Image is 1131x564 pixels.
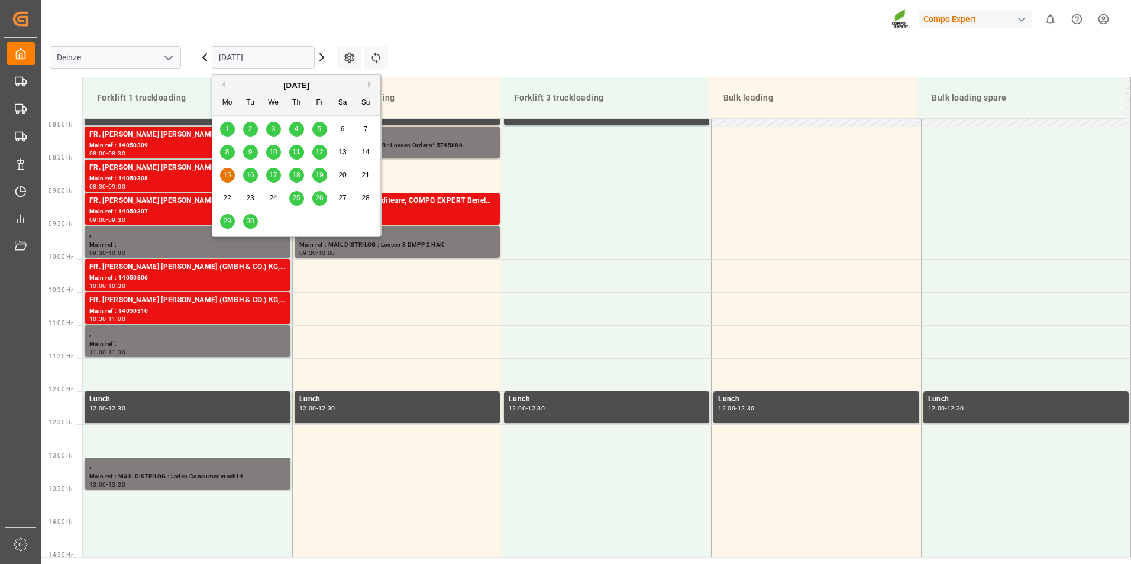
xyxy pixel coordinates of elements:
[220,145,235,160] div: Choose Monday, September 8th, 2025
[509,394,705,406] div: Lunch
[89,273,286,283] div: Main ref : 14050306
[1064,6,1090,33] button: Help Center
[358,168,373,183] div: Choose Sunday, September 21st, 2025
[220,191,235,206] div: Choose Monday, September 22nd, 2025
[358,191,373,206] div: Choose Sunday, September 28th, 2025
[89,394,286,406] div: Lunch
[361,171,369,179] span: 21
[89,129,286,141] div: FR. [PERSON_NAME] [PERSON_NAME] (GMBH & CO.) KG, COMPO EXPERT Benelux N.V.
[299,250,316,255] div: 09:30
[338,148,346,156] span: 13
[292,194,300,202] span: 25
[89,283,106,289] div: 10:00
[92,87,282,109] div: Forklift 1 truckloading
[243,168,258,183] div: Choose Tuesday, September 16th, 2025
[945,406,947,411] div: -
[315,194,323,202] span: 26
[89,195,286,207] div: FR. [PERSON_NAME] [PERSON_NAME] (GMBH & CO.) KG, COMPO EXPERT Benelux N.V.
[212,80,380,92] div: [DATE]
[315,171,323,179] span: 19
[89,240,286,250] div: Main ref :
[106,482,108,487] div: -
[246,217,254,225] span: 30
[358,96,373,111] div: Su
[510,87,699,109] div: Forklift 3 truckloading
[292,148,300,156] span: 11
[928,406,945,411] div: 12:00
[220,168,235,183] div: Choose Monday, September 15th, 2025
[243,214,258,229] div: Choose Tuesday, September 30th, 2025
[361,148,369,156] span: 14
[49,485,73,492] span: 13:30 Hr
[272,125,276,133] span: 3
[299,394,495,406] div: Lunch
[89,316,106,322] div: 10:30
[89,217,106,222] div: 09:00
[312,191,327,206] div: Choose Friday, September 26th, 2025
[106,184,108,189] div: -
[927,87,1116,109] div: Bulk loading spare
[89,339,286,349] div: Main ref :
[315,148,323,156] span: 12
[216,118,377,233] div: month 2025-09
[89,141,286,151] div: Main ref : 14050309
[106,406,108,411] div: -
[89,151,106,156] div: 08:00
[718,394,914,406] div: Lunch
[266,122,281,137] div: Choose Wednesday, September 3rd, 2025
[89,406,106,411] div: 12:00
[289,168,304,183] div: Choose Thursday, September 18th, 2025
[212,46,315,69] input: DD.MM.YYYY
[509,406,526,411] div: 12:00
[108,482,125,487] div: 13:30
[295,125,299,133] span: 4
[358,122,373,137] div: Choose Sunday, September 7th, 2025
[312,96,327,111] div: Fr
[312,168,327,183] div: Choose Friday, September 19th, 2025
[89,306,286,316] div: Main ref : 14050310
[89,162,286,174] div: FR. [PERSON_NAME] [PERSON_NAME] (GMBH & CO.) KG, COMPO EXPERT Benelux N.V.
[289,191,304,206] div: Choose Thursday, September 25th, 2025
[266,168,281,183] div: Choose Wednesday, September 17th, 2025
[246,194,254,202] span: 23
[358,145,373,160] div: Choose Sunday, September 14th, 2025
[243,145,258,160] div: Choose Tuesday, September 9th, 2025
[89,460,286,472] div: ,
[299,129,495,141] div: ,
[218,81,225,88] button: Previous Month
[361,194,369,202] span: 28
[220,96,235,111] div: Mo
[335,122,350,137] div: Choose Saturday, September 6th, 2025
[299,141,495,151] div: Main ref : MAIL DEN DOELDER : Lossen Ordern° 5745886
[108,250,125,255] div: 10:00
[368,81,375,88] button: Next Month
[50,46,181,69] input: Type to search/select
[220,214,235,229] div: Choose Monday, September 29th, 2025
[299,228,495,240] div: ,
[89,228,286,240] div: ,
[318,406,335,411] div: 12:30
[108,184,125,189] div: 09:00
[335,96,350,111] div: Sa
[718,406,735,411] div: 12:00
[49,552,73,558] span: 14:30 Hr
[223,171,231,179] span: 15
[891,9,910,30] img: Screenshot%202023-09-29%20at%2010.02.21.png_1712312052.png
[299,406,316,411] div: 12:00
[159,48,177,67] button: open menu
[289,122,304,137] div: Choose Thursday, September 4th, 2025
[364,125,368,133] span: 7
[49,353,73,359] span: 11:30 Hr
[335,191,350,206] div: Choose Saturday, September 27th, 2025
[89,328,286,339] div: ,
[49,518,73,525] span: 14:00 Hr
[299,195,495,207] div: Abholung durch div. Spediteure, COMPO EXPERT Benelux N.V.
[223,194,231,202] span: 22
[928,394,1124,406] div: Lunch
[292,171,300,179] span: 18
[49,386,73,393] span: 12:00 Hr
[919,11,1032,28] div: Compo Expert
[243,191,258,206] div: Choose Tuesday, September 23rd, 2025
[289,96,304,111] div: Th
[248,148,253,156] span: 9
